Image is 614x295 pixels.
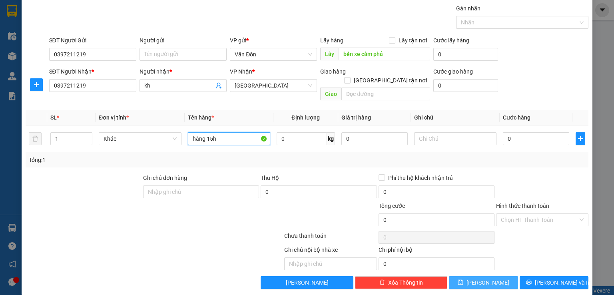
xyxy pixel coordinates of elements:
[30,82,42,88] span: plus
[503,114,530,121] span: Cước hàng
[320,68,346,75] span: Giao hàng
[284,245,377,257] div: Ghi chú nội bộ nhà xe
[355,276,447,289] button: deleteXóa Thông tin
[291,114,320,121] span: Định lượng
[458,279,463,286] span: save
[414,132,496,145] input: Ghi Chú
[215,82,222,89] span: user-add
[143,175,187,181] label: Ghi chú đơn hàng
[411,110,500,126] th: Ghi chú
[284,257,377,270] input: Nhập ghi chú
[520,276,589,289] button: printer[PERSON_NAME] và In
[433,79,498,92] input: Cước giao hàng
[104,133,176,145] span: Khác
[143,185,259,198] input: Ghi chú đơn hàng
[327,132,335,145] span: kg
[286,278,329,287] span: [PERSON_NAME]
[379,279,385,286] span: delete
[261,175,279,181] span: Thu Hộ
[379,245,494,257] div: Chi phí nội bộ
[261,276,353,289] button: [PERSON_NAME]
[29,132,42,145] button: delete
[433,68,473,75] label: Cước giao hàng
[341,132,408,145] input: 0
[50,114,57,121] span: SL
[351,76,430,85] span: [GEOGRAPHIC_DATA] tận nơi
[576,132,585,145] button: plus
[188,114,214,121] span: Tên hàng
[320,88,341,100] span: Giao
[49,67,136,76] div: SĐT Người Nhận
[339,48,430,60] input: Dọc đường
[140,36,227,45] div: Người gửi
[235,48,312,60] span: Vân Đồn
[341,114,371,121] span: Giá trị hàng
[433,37,469,44] label: Cước lấy hàng
[235,80,312,92] span: Hà Nội
[395,36,430,45] span: Lấy tận nơi
[320,48,339,60] span: Lấy
[388,278,423,287] span: Xóa Thông tin
[188,132,270,145] input: VD: Bàn, Ghế
[341,88,430,100] input: Dọc đường
[379,203,405,209] span: Tổng cước
[230,36,317,45] div: VP gửi
[535,278,591,287] span: [PERSON_NAME] và In
[30,78,43,91] button: plus
[385,173,456,182] span: Phí thu hộ khách nhận trả
[526,279,532,286] span: printer
[140,67,227,76] div: Người nhận
[456,5,480,12] label: Gán nhãn
[29,155,237,164] div: Tổng: 1
[283,231,377,245] div: Chưa thanh toán
[496,203,549,209] label: Hình thức thanh toán
[433,48,498,61] input: Cước lấy hàng
[49,36,136,45] div: SĐT Người Gửi
[466,278,509,287] span: [PERSON_NAME]
[99,114,129,121] span: Đơn vị tính
[449,276,518,289] button: save[PERSON_NAME]
[230,68,252,75] span: VP Nhận
[320,37,343,44] span: Lấy hàng
[576,136,585,142] span: plus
